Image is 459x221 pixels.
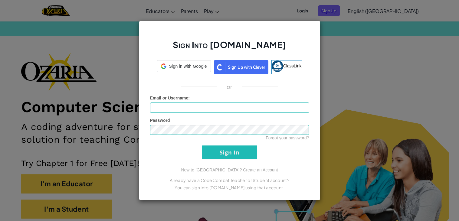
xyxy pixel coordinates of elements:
[283,63,302,68] span: ClassLink
[150,118,170,123] span: Password
[157,60,211,74] a: Sign in with Google
[214,60,268,74] img: clever_sso_button@2x.png
[227,83,232,90] p: or
[150,184,309,191] p: You can sign into [DOMAIN_NAME] using that account.
[157,60,211,72] div: Sign in with Google
[181,167,278,172] a: New to [GEOGRAPHIC_DATA]? Create an Account
[202,145,257,159] input: Sign In
[272,60,283,72] img: classlink-logo-small.png
[150,39,309,57] h2: Sign Into [DOMAIN_NAME]
[169,63,207,69] span: Sign in with Google
[150,177,309,184] p: Already have a CodeCombat Teacher or Student account?
[266,135,309,140] a: Forgot your password?
[150,95,190,101] label: :
[150,96,189,100] span: Email or Username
